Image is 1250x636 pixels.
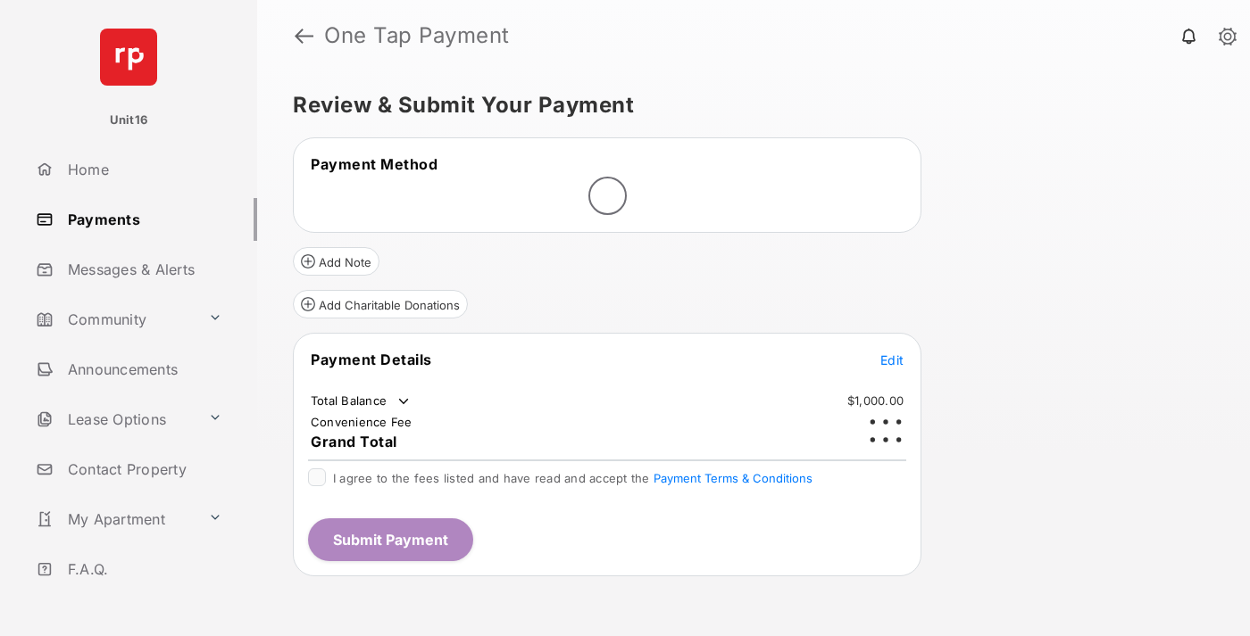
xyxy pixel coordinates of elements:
[311,155,437,173] span: Payment Method
[311,433,397,450] span: Grand Total
[110,112,148,129] p: Unit16
[293,247,379,276] button: Add Note
[324,25,510,46] strong: One Tap Payment
[880,351,904,368] button: Edit
[29,148,257,191] a: Home
[308,518,473,561] button: Submit Payment
[333,471,812,485] span: I agree to the fees listed and have read and accept the
[29,448,257,491] a: Contact Property
[654,471,812,485] button: I agree to the fees listed and have read and accept the
[293,290,468,318] button: Add Charitable Donations
[29,298,201,341] a: Community
[880,352,904,368] span: Edit
[29,548,257,591] a: F.A.Q.
[29,398,201,441] a: Lease Options
[311,351,432,368] span: Payment Details
[293,95,1200,116] h5: Review & Submit Your Payment
[310,414,413,430] td: Convenience Fee
[29,498,201,541] a: My Apartment
[310,392,412,410] td: Total Balance
[29,348,257,391] a: Announcements
[100,29,157,86] img: svg+xml;base64,PHN2ZyB4bWxucz0iaHR0cDovL3d3dy53My5vcmcvMjAwMC9zdmciIHdpZHRoPSI2NCIgaGVpZ2h0PSI2NC...
[846,392,904,409] td: $1,000.00
[29,198,257,241] a: Payments
[29,248,257,291] a: Messages & Alerts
